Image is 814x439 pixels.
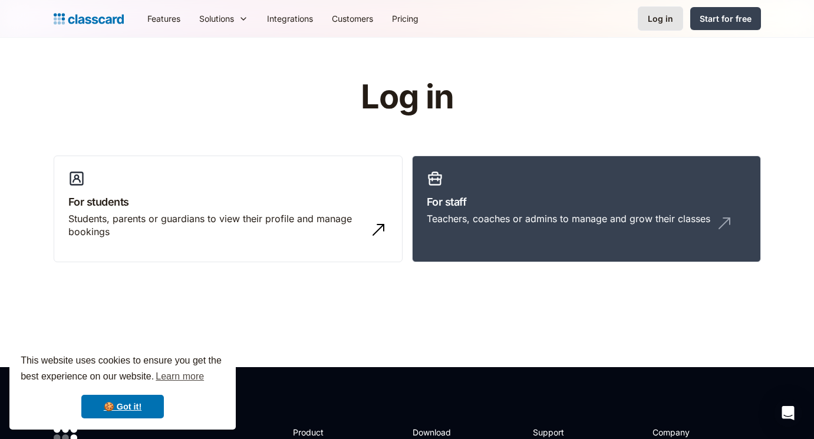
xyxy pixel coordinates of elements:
h2: Company [652,426,731,438]
a: Start for free [690,7,761,30]
a: Features [138,5,190,32]
a: Log in [638,6,683,31]
a: Customers [322,5,383,32]
div: Students, parents or guardians to view their profile and manage bookings [68,212,364,239]
h3: For students [68,194,388,210]
div: Teachers, coaches or admins to manage and grow their classes [427,212,710,225]
a: For studentsStudents, parents or guardians to view their profile and manage bookings [54,156,403,263]
h2: Support [533,426,581,438]
div: cookieconsent [9,342,236,430]
h2: Product [293,426,356,438]
div: Solutions [199,12,234,25]
a: Integrations [258,5,322,32]
div: Solutions [190,5,258,32]
a: For staffTeachers, coaches or admins to manage and grow their classes [412,156,761,263]
h3: For staff [427,194,746,210]
span: This website uses cookies to ensure you get the best experience on our website. [21,354,225,385]
a: Logo [54,11,124,27]
div: Log in [648,12,673,25]
h1: Log in [220,79,594,115]
a: learn more about cookies [154,368,206,385]
div: Start for free [700,12,752,25]
h2: Download [413,426,461,438]
a: Pricing [383,5,428,32]
a: dismiss cookie message [81,395,164,418]
div: Open Intercom Messenger [774,399,802,427]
